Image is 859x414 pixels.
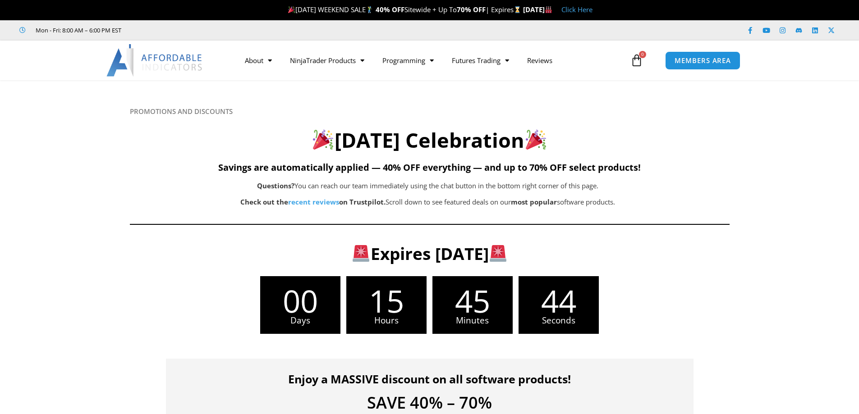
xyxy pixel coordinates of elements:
[106,44,203,77] img: LogoAI | Affordable Indicators – NinjaTrader
[432,316,513,325] span: Minutes
[443,50,518,71] a: Futures Trading
[346,285,427,316] span: 15
[281,50,373,71] a: NinjaTrader Products
[288,197,339,206] a: recent reviews
[236,50,628,71] nav: Menu
[519,316,599,325] span: Seconds
[514,6,521,13] img: ⌛
[179,395,680,411] h4: SAVE 40% – 70%
[665,51,740,70] a: MEMBERS AREA
[130,127,730,154] h2: [DATE] Celebration
[134,26,269,35] iframe: Customer reviews powered by Trustpilot
[373,50,443,71] a: Programming
[236,50,281,71] a: About
[313,129,333,150] img: 🎉
[33,25,121,36] span: Mon - Fri: 8:00 AM – 6:00 PM EST
[376,5,404,14] strong: 40% OFF
[130,107,730,116] h6: PROMOTIONS AND DISCOUNTS
[175,180,681,192] p: You can reach our team immediately using the chat button in the bottom right corner of this page.
[432,285,513,316] span: 45
[260,285,340,316] span: 00
[675,57,731,64] span: MEMBERS AREA
[490,245,506,262] img: 🚨
[288,6,295,13] img: 🎉
[511,197,557,206] b: most popular
[526,129,546,150] img: 🎉
[545,6,552,13] img: 🏭
[353,245,369,262] img: 🚨
[518,50,561,71] a: Reviews
[179,372,680,386] h4: Enjoy a MASSIVE discount on all software products!
[561,5,593,14] a: Click Here
[286,5,523,14] span: [DATE] WEEKEND SALE Sitewide + Up To | Expires
[130,162,730,173] h5: Savings are automatically applied — 40% OFF everything — and up to 70% OFF select products!
[240,197,386,206] strong: Check out the on Trustpilot.
[523,5,552,14] strong: [DATE]
[457,5,486,14] strong: 70% OFF
[260,316,340,325] span: Days
[177,243,682,264] h3: Expires [DATE]
[617,47,657,73] a: 0
[519,285,599,316] span: 44
[346,316,427,325] span: Hours
[366,6,373,13] img: 🏌️‍♂️
[639,51,646,58] span: 0
[175,196,681,209] p: Scroll down to see featured deals on our software products.
[257,181,294,190] b: Questions?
